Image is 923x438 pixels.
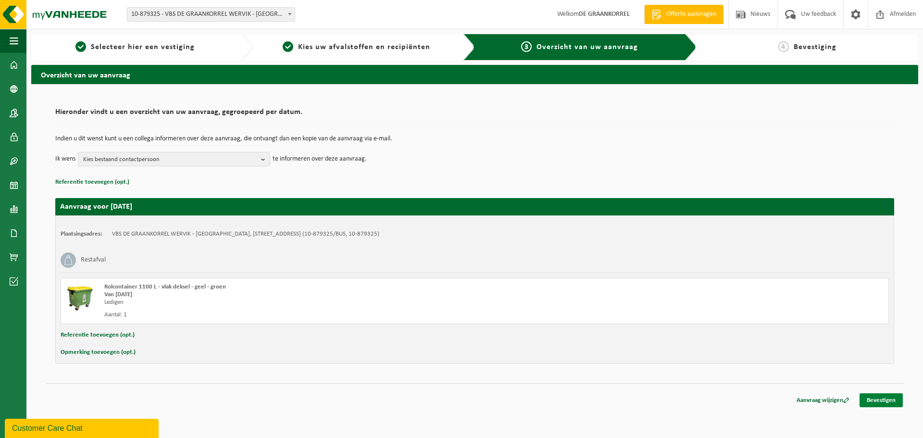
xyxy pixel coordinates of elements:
[794,43,836,51] span: Bevestiging
[258,41,455,53] a: 2Kies uw afvalstoffen en recipiënten
[127,8,295,21] span: 10-879325 - VBS DE GRAANKORREL WERVIK - MAGDALENASTRAAT - 8940 WERVIK, MAGDALENASTRAAT 29
[521,41,532,52] span: 3
[104,299,513,306] div: Ledigen
[36,41,234,53] a: 1Selecteer hier een vestiging
[112,230,379,238] td: VBS DE GRAANKORREL WERVIK - [GEOGRAPHIC_DATA], [STREET_ADDRESS] (10-879325/BUS, 10-879325)
[644,5,723,24] a: Offerte aanvragen
[61,231,102,237] strong: Plaatsingsadres:
[55,108,894,121] h2: Hieronder vindt u een overzicht van uw aanvraag, gegroepeerd per datum.
[778,41,789,52] span: 4
[283,41,293,52] span: 2
[104,291,132,298] strong: Van [DATE]
[60,203,132,211] strong: Aanvraag voor [DATE]
[55,136,894,142] p: Indien u dit wenst kunt u een collega informeren over deze aanvraag, die ontvangt dan een kopie v...
[789,393,857,407] a: Aanvraag wijzigen
[860,393,903,407] a: Bevestigen
[127,7,295,22] span: 10-879325 - VBS DE GRAANKORREL WERVIK - MAGDALENASTRAAT - 8940 WERVIK, MAGDALENASTRAAT 29
[664,10,719,19] span: Offerte aanvragen
[83,152,257,167] span: Kies bestaand contactpersoon
[81,252,106,268] h3: Restafval
[579,11,630,18] strong: DE GRAANKORREL
[91,43,195,51] span: Selecteer hier een vestiging
[55,152,75,166] p: Ik wens
[298,43,430,51] span: Kies uw afvalstoffen en recipiënten
[536,43,638,51] span: Overzicht van uw aanvraag
[61,329,135,341] button: Referentie toevoegen (opt.)
[78,152,270,166] button: Kies bestaand contactpersoon
[5,417,161,438] iframe: chat widget
[61,346,136,359] button: Opmerking toevoegen (opt.)
[31,65,918,84] h2: Overzicht van uw aanvraag
[104,284,226,290] span: Rolcontainer 1100 L - vlak deksel - geel - groen
[75,41,86,52] span: 1
[55,176,129,188] button: Referentie toevoegen (opt.)
[104,311,513,319] div: Aantal: 1
[66,283,95,312] img: WB-1100-HPE-GN-50.png
[273,152,367,166] p: te informeren over deze aanvraag.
